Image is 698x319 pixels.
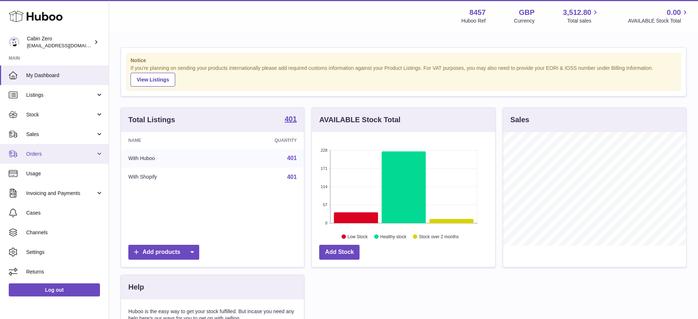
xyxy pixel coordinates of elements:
strong: 8457 [469,8,486,17]
img: huboo@cabinzero.com [9,37,20,48]
h3: Sales [510,115,529,125]
a: 401 [285,115,297,124]
div: Cabin Zero [27,35,92,49]
th: Name [121,132,220,149]
td: With Huboo [121,149,220,168]
text: 0 [325,221,328,225]
h3: Help [128,282,144,292]
div: Huboo Ref [461,17,486,24]
span: Cases [26,210,103,216]
span: Listings [26,92,96,99]
span: My Dashboard [26,72,103,79]
span: Sales [26,131,96,138]
td: With Shopify [121,168,220,187]
h3: Total Listings [128,115,175,125]
a: 401 [287,174,297,180]
span: Usage [26,170,103,177]
text: Stock over 2 months [419,234,459,239]
span: 0.00 [667,8,681,17]
a: Add Stock [319,245,360,260]
span: Total sales [567,17,599,24]
text: 171 [321,166,327,171]
span: Settings [26,249,103,256]
span: Orders [26,151,96,157]
text: 57 [323,203,328,207]
span: AVAILABLE Stock Total [628,17,689,24]
div: If you're planning on sending your products internationally please add required customs informati... [131,65,677,87]
a: Add products [128,245,199,260]
text: Low Stock [348,234,368,239]
span: Invoicing and Payments [26,190,96,197]
span: Stock [26,111,96,118]
strong: Notice [131,57,677,64]
a: 401 [287,155,297,161]
span: 3,512.80 [563,8,591,17]
a: 3,512.80 Total sales [563,8,600,24]
span: [EMAIL_ADDRESS][DOMAIN_NAME] [27,43,107,48]
th: Quantity [220,132,304,149]
a: 0.00 AVAILABLE Stock Total [628,8,689,24]
text: 228 [321,148,327,152]
strong: GBP [519,8,534,17]
div: Currency [514,17,535,24]
text: Healthy stock [380,234,407,239]
span: Returns [26,268,103,275]
strong: 401 [285,115,297,123]
text: 114 [321,184,327,189]
span: Channels [26,229,103,236]
h3: AVAILABLE Stock Total [319,115,400,125]
a: Log out [9,283,100,296]
a: View Listings [131,73,175,87]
